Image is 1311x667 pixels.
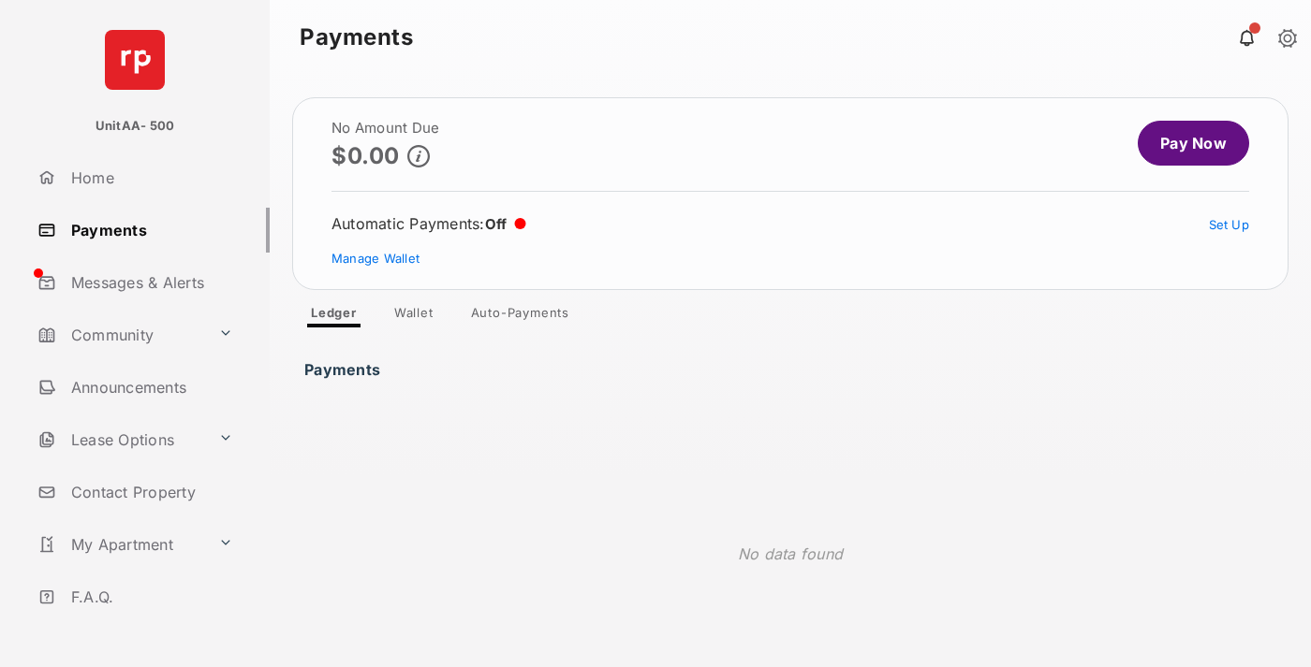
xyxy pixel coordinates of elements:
[331,251,420,266] a: Manage Wallet
[96,117,175,136] p: UnitAA- 500
[30,365,270,410] a: Announcements
[1209,217,1250,232] a: Set Up
[30,260,270,305] a: Messages & Alerts
[30,208,270,253] a: Payments
[30,522,211,567] a: My Apartment
[331,121,439,136] h2: No Amount Due
[331,214,526,233] div: Automatic Payments :
[296,305,372,327] a: Ledger
[105,30,165,90] img: svg+xml;base64,PHN2ZyB4bWxucz0iaHR0cDovL3d3dy53My5vcmcvMjAwMC9zdmciIHdpZHRoPSI2NCIgaGVpZ2h0PSI2NC...
[379,305,449,327] a: Wallet
[300,26,413,49] strong: Payments
[30,470,270,515] a: Contact Property
[738,543,843,565] p: No data found
[304,361,386,369] h3: Payments
[30,312,211,357] a: Community
[30,417,211,462] a: Lease Options
[456,305,584,327] a: Auto-Payments
[331,143,400,168] p: $0.00
[30,155,270,200] a: Home
[485,215,508,233] span: Off
[30,574,270,619] a: F.A.Q.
